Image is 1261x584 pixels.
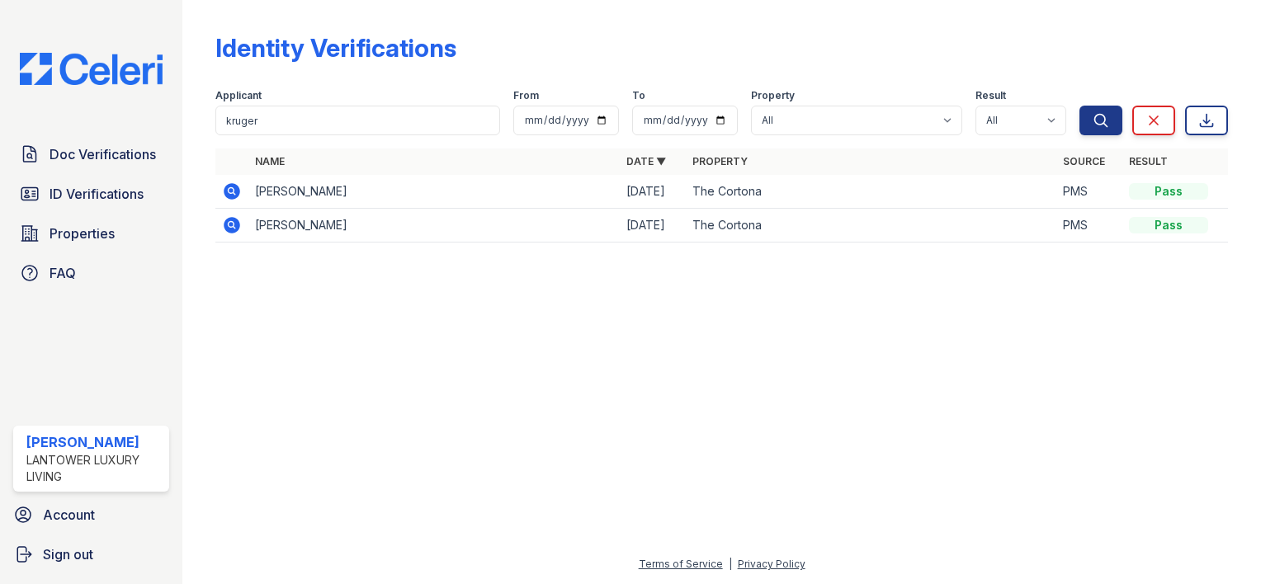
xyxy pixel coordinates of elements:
[26,432,163,452] div: [PERSON_NAME]
[7,498,176,531] a: Account
[13,177,169,210] a: ID Verifications
[626,155,666,167] a: Date ▼
[1129,217,1208,233] div: Pass
[50,144,156,164] span: Doc Verifications
[975,89,1006,102] label: Result
[729,558,732,570] div: |
[7,53,176,85] img: CE_Logo_Blue-a8612792a0a2168367f1c8372b55b34899dd931a85d93a1a3d3e32e68fde9ad4.png
[215,106,500,135] input: Search by name or phone number
[7,538,176,571] a: Sign out
[26,452,163,485] div: Lantower Luxury Living
[255,155,285,167] a: Name
[751,89,795,102] label: Property
[50,224,115,243] span: Properties
[738,558,805,570] a: Privacy Policy
[43,505,95,525] span: Account
[248,175,619,209] td: [PERSON_NAME]
[43,544,93,564] span: Sign out
[686,175,1056,209] td: The Cortona
[620,175,686,209] td: [DATE]
[1129,155,1168,167] a: Result
[50,184,144,204] span: ID Verifications
[13,257,169,290] a: FAQ
[692,155,748,167] a: Property
[215,33,456,63] div: Identity Verifications
[620,209,686,243] td: [DATE]
[215,89,262,102] label: Applicant
[248,209,619,243] td: [PERSON_NAME]
[632,89,645,102] label: To
[686,209,1056,243] td: The Cortona
[13,138,169,171] a: Doc Verifications
[513,89,539,102] label: From
[1129,183,1208,200] div: Pass
[1063,155,1105,167] a: Source
[1056,175,1122,209] td: PMS
[1056,209,1122,243] td: PMS
[639,558,723,570] a: Terms of Service
[50,263,76,283] span: FAQ
[13,217,169,250] a: Properties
